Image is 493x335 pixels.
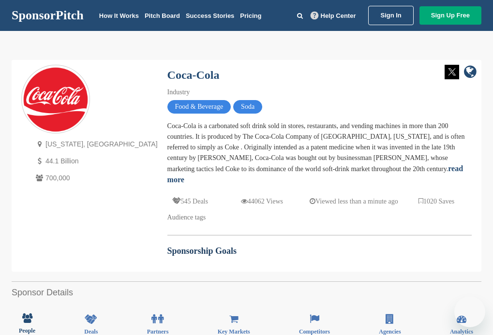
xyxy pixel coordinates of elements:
[419,6,481,25] a: Sign Up Free
[167,100,231,114] span: Food & Beverage
[33,138,158,150] p: [US_STATE], [GEOGRAPHIC_DATA]
[454,296,485,327] iframe: Button to launch messaging window
[145,12,180,19] a: Pitch Board
[379,329,401,335] span: Agencies
[368,6,413,25] a: Sign In
[218,329,250,335] span: Key Markets
[167,87,472,98] div: Industry
[418,195,454,207] p: 1020 Saves
[33,172,158,184] p: 700,000
[12,286,481,299] h2: Sponsor Details
[22,66,90,133] img: Sponsorpitch & Coca-Cola
[167,245,472,258] h2: Sponsorship Goals
[299,329,330,335] span: Competitors
[167,69,220,81] a: Coca-Cola
[309,10,358,21] a: Help Center
[167,212,472,223] div: Audience tags
[310,195,398,207] p: Viewed less than a minute ago
[167,121,472,186] div: Coca-Cola is a carbonated soft drink sold in stores, restaurants, and vending machines in more th...
[233,100,262,114] span: Soda
[19,328,35,334] span: People
[450,329,473,335] span: Analytics
[464,65,477,81] a: company link
[99,12,139,19] a: How It Works
[147,329,169,335] span: Partners
[186,12,234,19] a: Success Stories
[172,195,208,207] p: 545 Deals
[241,195,283,207] p: 44062 Views
[240,12,261,19] a: Pricing
[12,9,84,22] a: SponsorPitch
[445,65,459,79] img: Twitter white
[84,329,98,335] span: Deals
[33,155,158,167] p: 44.1 Billion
